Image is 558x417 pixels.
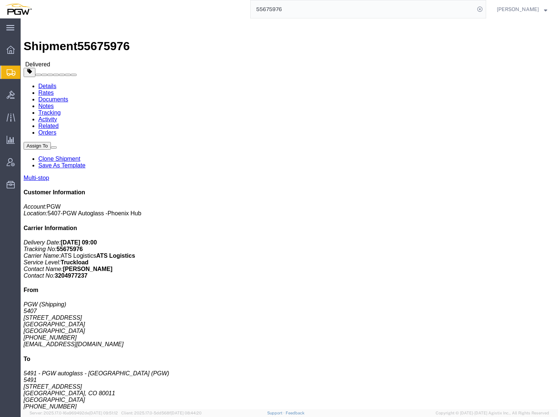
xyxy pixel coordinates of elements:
img: logo [5,4,32,15]
span: Jesse Dawson [497,5,539,13]
input: Search for shipment number, reference number [251,0,475,18]
span: Copyright © [DATE]-[DATE] Agistix Inc., All Rights Reserved [436,410,549,416]
button: [PERSON_NAME] [496,5,548,14]
span: Client: 2025.17.0-5dd568f [121,411,202,415]
a: Support [267,411,286,415]
span: [DATE] 08:44:20 [171,411,202,415]
iframe: FS Legacy Container [21,18,558,409]
a: Feedback [286,411,304,415]
span: Server: 2025.17.0-16a969492de [29,411,118,415]
span: [DATE] 09:51:12 [89,411,118,415]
